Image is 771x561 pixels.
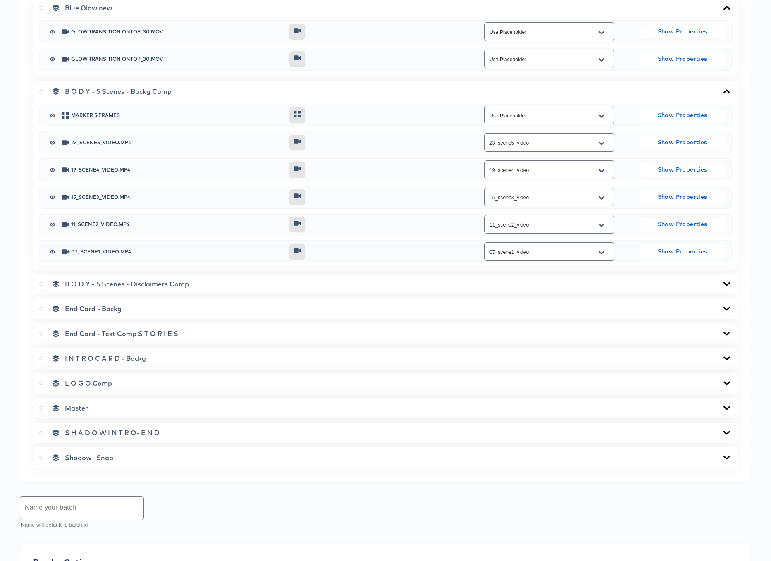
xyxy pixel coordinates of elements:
span: Show Properties [643,110,721,120]
button: Open [595,53,608,67]
span: Show Properties [643,192,721,202]
button: Open [595,246,608,259]
span: Show Properties [643,246,721,257]
button: Show Properties [640,163,725,177]
span: S H A D O W I N T R O- E N D [65,429,160,437]
button: Show Properties [640,191,725,204]
span: 23_scene5_video.mp4 [71,140,283,145]
span: 15_scene3_video.mp4 [71,195,283,200]
span: Show Properties [643,165,721,175]
button: Open [595,137,608,150]
span: Show Properties [643,54,721,64]
button: Show Properties [640,53,725,66]
span: Show Properties [643,137,721,148]
button: Open [595,164,608,177]
span: Show Properties [643,219,721,229]
p: Name will default to batch id [21,521,138,530]
button: Show Properties [640,25,725,38]
span: Shadow_ Snap [65,454,113,462]
span: End Card - Backg [65,305,122,313]
span: Blue Glow new [65,4,112,12]
button: Show Properties [640,109,725,122]
span: Glow Transition OnTop_30.mov [71,29,283,34]
span: End Card - Text Comp S T O R I E S [65,329,178,338]
span: Show Properties [643,26,721,37]
span: 11_scene2_video.mp4 [71,222,283,227]
button: Open [595,110,608,123]
span: 07_scene1_video.mp4 [71,249,283,254]
span: Master [65,404,88,412]
span: B O D Y - 5 Scenes - Backg Comp [65,87,172,95]
span: marker 5 Frames [71,113,283,118]
button: Open [595,191,608,205]
button: Show Properties [640,218,725,231]
span: B O D Y - 5 Scenes - Disclaimers Comp [65,280,189,288]
span: 19_scene4_video.mp4 [71,167,283,172]
span: Glow Transition OnTop_30.mov [71,57,283,62]
button: Open [595,219,608,232]
span: I N T R O C A R D - Backg [65,354,146,363]
button: Open [595,26,608,39]
button: Show Properties [640,136,725,149]
button: Show Properties [640,245,725,258]
span: L O G O Comp [65,379,112,387]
